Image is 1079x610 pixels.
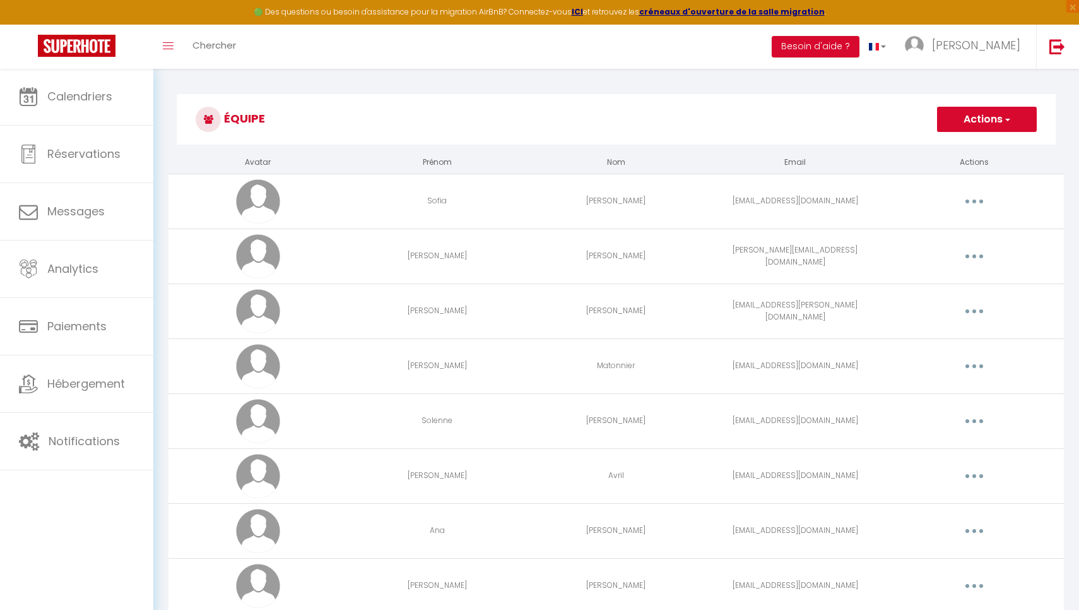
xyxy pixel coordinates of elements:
[47,376,125,392] span: Hébergement
[905,36,924,55] img: ...
[348,229,527,284] td: [PERSON_NAME]
[38,35,115,57] img: Super Booking
[527,393,706,448] td: [PERSON_NAME]
[168,152,348,174] th: Avatar
[49,433,120,449] span: Notifications
[236,344,280,388] img: avatar.png
[348,284,527,338] td: [PERSON_NAME]
[639,6,825,17] a: créneaux d'ouverture de la salle migration
[236,564,280,608] img: avatar.png
[236,179,280,224] img: avatar.png
[1049,39,1065,54] img: logout
[937,107,1037,132] button: Actions
[348,503,527,558] td: Ana
[705,152,885,174] th: Email
[772,36,859,57] button: Besoin d'aide ?
[527,338,706,393] td: Matonnier
[192,39,236,52] span: Chercher
[47,88,112,104] span: Calendriers
[236,289,280,333] img: avatar.png
[885,152,1064,174] th: Actions
[705,393,885,448] td: [EMAIL_ADDRESS][DOMAIN_NAME]
[183,25,245,69] a: Chercher
[348,393,527,448] td: Solenne
[527,229,706,284] td: [PERSON_NAME]
[527,284,706,338] td: [PERSON_NAME]
[177,94,1056,145] h3: Équipe
[47,318,107,334] span: Paiements
[705,448,885,503] td: [EMAIL_ADDRESS][DOMAIN_NAME]
[527,503,706,558] td: [PERSON_NAME]
[47,146,121,162] span: Réservations
[527,152,706,174] th: Nom
[527,174,706,229] td: [PERSON_NAME]
[895,25,1036,69] a: ... [PERSON_NAME]
[705,229,885,284] td: [PERSON_NAME][EMAIL_ADDRESS][DOMAIN_NAME]
[705,503,885,558] td: [EMAIL_ADDRESS][DOMAIN_NAME]
[348,338,527,393] td: [PERSON_NAME]
[348,152,527,174] th: Prénom
[236,454,280,498] img: avatar.png
[527,448,706,503] td: Avril
[572,6,583,17] a: ICI
[47,203,105,219] span: Messages
[705,338,885,393] td: [EMAIL_ADDRESS][DOMAIN_NAME]
[236,399,280,443] img: avatar.png
[932,37,1020,53] span: [PERSON_NAME]
[705,284,885,338] td: [EMAIL_ADDRESS][PERSON_NAME][DOMAIN_NAME]
[348,448,527,503] td: [PERSON_NAME]
[236,234,280,278] img: avatar.png
[705,174,885,229] td: [EMAIL_ADDRESS][DOMAIN_NAME]
[348,174,527,229] td: Sofia
[236,509,280,553] img: avatar.png
[47,261,98,277] span: Analytics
